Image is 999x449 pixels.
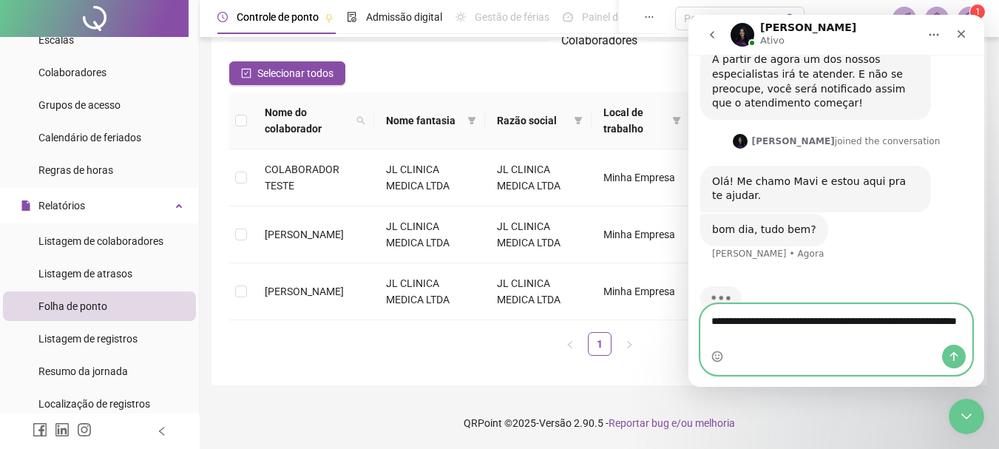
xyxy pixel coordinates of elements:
[55,422,70,437] span: linkedin
[603,104,666,137] span: Local de trabalho
[347,12,357,22] span: file-done
[38,132,141,144] span: Calendário de feriados
[237,11,319,23] span: Controle de ponto
[38,99,121,111] span: Grupos de acesso
[571,109,586,132] span: filter
[38,34,74,46] span: Escalas
[617,332,641,356] li: Próxima página
[566,340,575,349] span: left
[356,116,365,125] span: search
[949,399,984,434] iframe: Intercom live chat
[456,12,466,22] span: sun
[558,332,582,356] li: Página anterior
[485,149,592,206] td: JL CLINICA MEDICA LTDA
[33,422,47,437] span: facebook
[589,333,611,355] a: 1
[688,15,984,387] iframe: Intercom live chat
[265,163,339,192] span: COLABORADOR TESTE
[21,200,31,211] span: file
[582,11,640,23] span: Painel do DP
[970,4,985,19] sup: Atualize o seu contato no menu Meus Dados
[813,10,884,27] span: JL CLINICA MEDICA LTDA
[38,235,163,247] span: Listagem de colaboradores
[157,426,167,436] span: left
[592,263,690,320] td: Minha Empresa
[475,11,549,23] span: Gestão de férias
[592,149,690,206] td: Minha Empresa
[366,11,442,23] span: Admissão digital
[625,340,634,349] span: right
[485,206,592,263] td: JL CLINICA MEDICA LTDA
[644,12,654,22] span: ellipsis
[38,365,128,377] span: Resumo da jornada
[485,263,592,320] td: JL CLINICA MEDICA LTDA
[38,333,138,345] span: Listagem de registros
[609,417,735,429] span: Reportar bug e/ou melhoria
[38,300,107,312] span: Folha de ponto
[38,200,85,212] span: Relatórios
[374,149,485,206] td: JL CLINICA MEDICA LTDA
[617,332,641,356] button: right
[386,112,461,129] span: Nome fantasia
[672,116,681,125] span: filter
[785,13,796,24] span: search
[669,101,684,140] span: filter
[374,263,485,320] td: JL CLINICA MEDICA LTDA
[497,112,568,129] span: Razão social
[464,109,479,132] span: filter
[898,12,911,25] span: notification
[217,12,228,22] span: clock-circle
[38,67,106,78] span: Colaboradores
[265,286,344,297] span: [PERSON_NAME]
[38,268,132,280] span: Listagem de atrasos
[257,65,333,81] span: Selecionar todos
[77,422,92,437] span: instagram
[38,164,113,176] span: Regras de horas
[975,7,981,17] span: 1
[265,104,351,137] span: Nome do colaborador
[374,206,485,263] td: JL CLINICA MEDICA LTDA
[353,101,368,140] span: search
[561,33,637,47] span: Colaboradores
[200,397,999,449] footer: QRPoint © 2025 - 2.90.5 -
[229,61,345,85] button: Selecionar todos
[930,12,944,25] span: bell
[467,116,476,125] span: filter
[588,332,612,356] li: 1
[265,229,344,240] span: [PERSON_NAME]
[38,398,150,410] span: Localização de registros
[592,206,690,263] td: Minha Empresa
[563,12,573,22] span: dashboard
[958,7,981,30] img: 90326
[574,116,583,125] span: filter
[325,13,333,22] span: pushpin
[539,417,572,429] span: Versão
[558,332,582,356] button: left
[241,68,251,78] span: check-square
